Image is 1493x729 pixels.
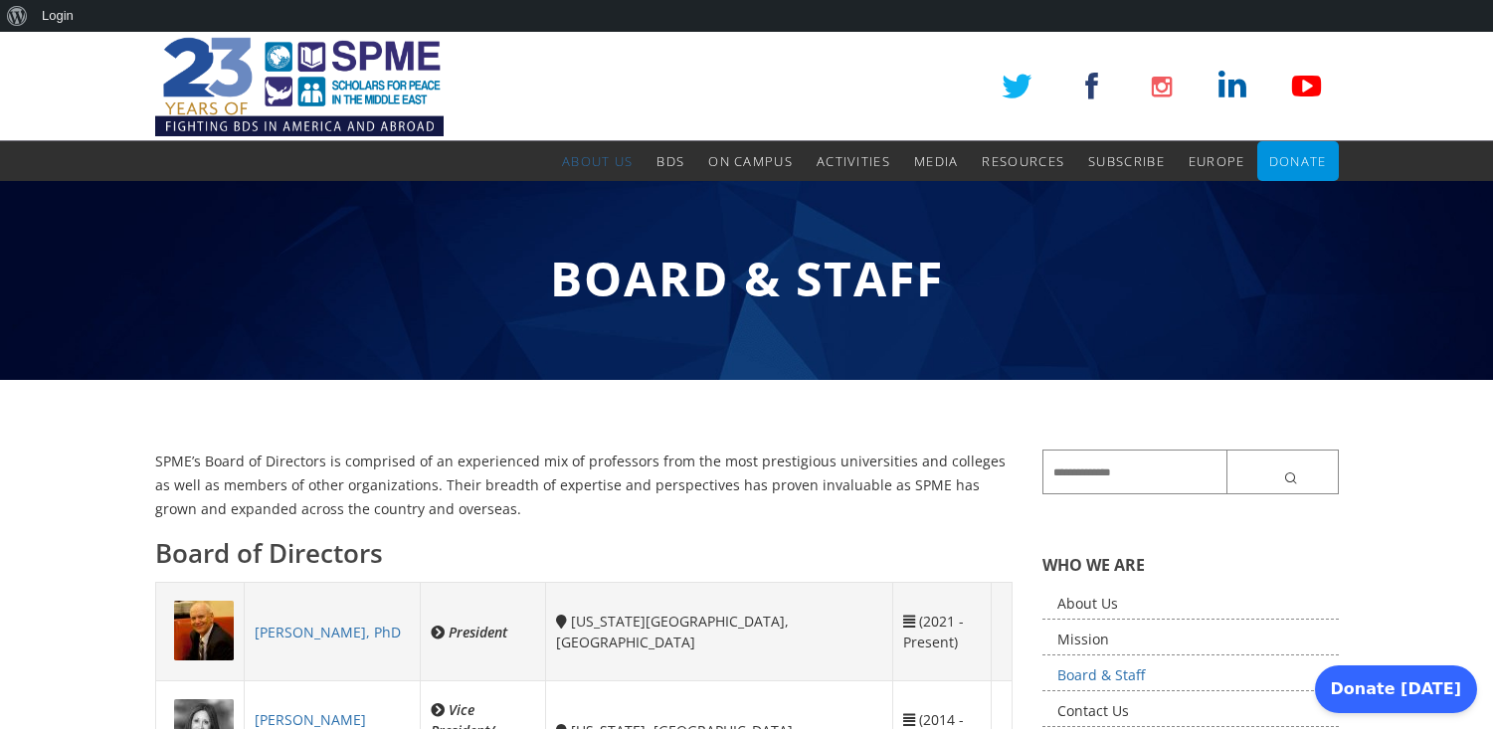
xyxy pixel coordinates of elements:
[982,152,1064,170] span: Resources
[1042,696,1339,727] a: Contact Us
[550,246,944,310] span: Board & Staff
[155,32,444,141] img: SPME
[1042,589,1339,620] a: About Us
[914,152,959,170] span: Media
[556,611,882,652] div: [US_STATE][GEOGRAPHIC_DATA], [GEOGRAPHIC_DATA]
[562,141,633,181] a: About Us
[817,141,890,181] a: Activities
[155,450,1014,520] p: SPME’s Board of Directors is comprised of an experienced mix of professors from the most prestigi...
[656,141,684,181] a: BDS
[817,152,890,170] span: Activities
[656,152,684,170] span: BDS
[982,141,1064,181] a: Resources
[174,601,234,660] img: 1708486238.jpg
[1189,141,1245,181] a: Europe
[1042,660,1339,691] a: Board & Staff
[708,152,793,170] span: On Campus
[1042,625,1339,655] a: Mission
[1269,141,1327,181] a: Donate
[1189,152,1245,170] span: Europe
[562,152,633,170] span: About Us
[431,622,535,642] div: President
[155,535,1014,571] h3: Board of Directors
[1088,141,1165,181] a: Subscribe
[1088,152,1165,170] span: Subscribe
[1042,554,1339,576] h5: WHO WE ARE
[1269,152,1327,170] span: Donate
[255,623,401,641] a: [PERSON_NAME], PhD
[914,141,959,181] a: Media
[708,141,793,181] a: On Campus
[903,611,981,652] div: (2021 - Present)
